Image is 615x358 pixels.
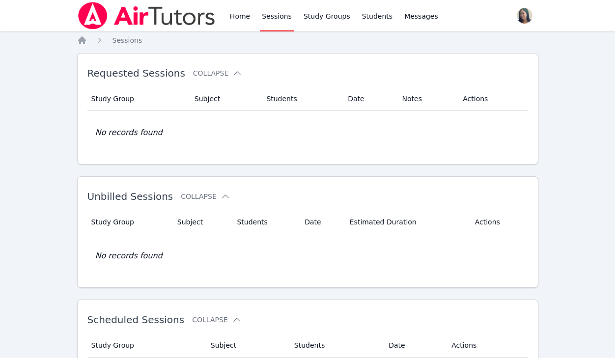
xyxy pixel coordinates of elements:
[112,36,142,44] span: Sessions
[260,87,342,111] th: Students
[383,333,446,358] th: Date
[189,87,261,111] th: Subject
[205,333,288,358] th: Subject
[171,210,231,234] th: Subject
[446,333,528,358] th: Actions
[87,111,528,154] td: No records found
[87,234,528,277] td: No records found
[299,210,344,234] th: Date
[112,35,142,45] a: Sessions
[457,87,528,111] th: Actions
[396,87,457,111] th: Notes
[342,87,396,111] th: Date
[87,210,171,234] th: Study Group
[77,35,538,45] nav: Breadcrumb
[87,191,173,202] span: Unbilled Sessions
[87,87,189,111] th: Study Group
[288,333,383,358] th: Students
[87,314,185,326] span: Scheduled Sessions
[192,315,241,325] button: Collapse
[77,2,216,29] img: Air Tutors
[231,210,299,234] th: Students
[469,210,528,234] th: Actions
[404,11,438,21] span: Messages
[87,333,205,358] th: Study Group
[344,210,469,234] th: Estimated Duration
[87,67,185,79] span: Requested Sessions
[193,68,242,78] button: Collapse
[181,192,230,201] button: Collapse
